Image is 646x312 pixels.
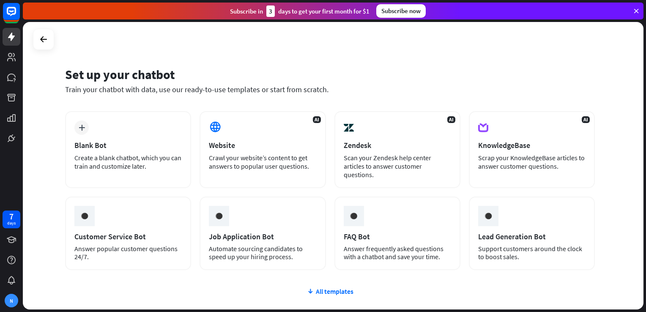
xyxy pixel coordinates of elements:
div: 7 [9,213,14,220]
div: days [7,220,16,226]
div: Subscribe now [376,4,426,18]
div: Subscribe in days to get your first month for $1 [230,5,370,17]
a: 7 days [3,211,20,228]
div: 3 [266,5,275,17]
div: N [5,294,18,307]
